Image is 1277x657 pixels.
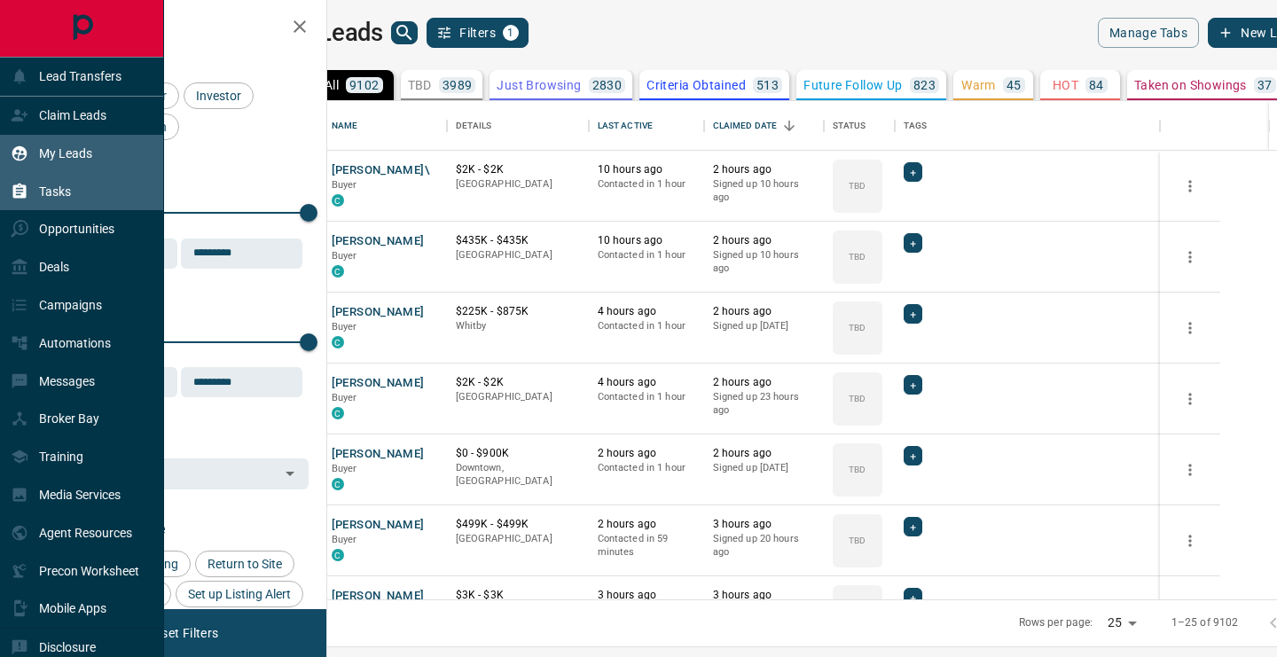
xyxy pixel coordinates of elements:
[713,248,815,276] p: Signed up 10 hours ago
[904,233,922,253] div: +
[497,79,581,91] p: Just Browsing
[332,534,357,545] span: Buyer
[598,446,695,461] p: 2 hours ago
[332,375,425,392] button: [PERSON_NAME]
[332,549,344,561] div: condos.ca
[713,446,815,461] p: 2 hours ago
[1177,173,1203,199] button: more
[1089,79,1104,91] p: 84
[1019,615,1093,630] p: Rows per page:
[332,446,425,463] button: [PERSON_NAME]
[456,588,580,603] p: $3K - $3K
[713,588,815,603] p: 3 hours ago
[598,162,695,177] p: 10 hours ago
[904,101,928,151] div: Tags
[713,375,815,390] p: 2 hours ago
[904,162,922,182] div: +
[1177,528,1203,554] button: more
[332,588,425,605] button: [PERSON_NAME]
[1177,457,1203,483] button: more
[332,194,344,207] div: condos.ca
[713,532,815,559] p: Signed up 20 hours ago
[598,177,695,192] p: Contacted in 1 hour
[910,305,916,323] span: +
[332,101,358,151] div: Name
[713,319,815,333] p: Signed up [DATE]
[456,319,580,333] p: Whitby
[1177,386,1203,412] button: more
[910,518,916,536] span: +
[961,79,996,91] p: Warm
[332,392,357,403] span: Buyer
[895,101,1161,151] div: Tags
[195,551,294,577] div: Return to Site
[904,375,922,395] div: +
[456,375,580,390] p: $2K - $2K
[598,233,695,248] p: 10 hours ago
[456,162,580,177] p: $2K - $2K
[1007,79,1022,91] p: 45
[904,517,922,536] div: +
[833,101,866,151] div: Status
[803,79,902,91] p: Future Follow Up
[332,179,357,191] span: Buyer
[904,588,922,607] div: +
[849,321,866,334] p: TBD
[849,250,866,263] p: TBD
[332,407,344,419] div: condos.ca
[1171,615,1239,630] p: 1–25 of 9102
[904,446,922,465] div: +
[332,336,344,348] div: condos.ca
[913,79,936,91] p: 823
[182,587,297,601] span: Set up Listing Alert
[713,233,815,248] p: 2 hours ago
[135,618,230,648] button: Reset Filters
[646,79,746,91] p: Criteria Obtained
[408,79,432,91] p: TBD
[332,233,425,250] button: [PERSON_NAME]
[598,248,695,262] p: Contacted in 1 hour
[713,177,815,205] p: Signed up 10 hours ago
[824,101,895,151] div: Status
[1177,244,1203,270] button: more
[849,179,866,192] p: TBD
[57,18,309,39] h2: Filters
[323,101,447,151] div: Name
[332,250,357,262] span: Buyer
[910,163,916,181] span: +
[598,517,695,532] p: 2 hours ago
[505,27,517,39] span: 1
[704,101,824,151] div: Claimed Date
[456,532,580,546] p: [GEOGRAPHIC_DATA]
[1177,598,1203,625] button: more
[332,321,357,332] span: Buyer
[456,233,580,248] p: $435K - $435K
[713,101,778,151] div: Claimed Date
[598,101,653,151] div: Last Active
[1098,18,1199,48] button: Manage Tabs
[332,463,357,474] span: Buyer
[456,177,580,192] p: [GEOGRAPHIC_DATA]
[325,79,339,91] p: All
[456,390,580,404] p: [GEOGRAPHIC_DATA]
[427,18,529,48] button: Filters1
[281,19,383,47] h1: My Leads
[756,79,779,91] p: 513
[456,446,580,461] p: $0 - $900K
[184,82,254,109] div: Investor
[598,390,695,404] p: Contacted in 1 hour
[332,478,344,490] div: condos.ca
[332,517,425,534] button: [PERSON_NAME]
[278,461,302,486] button: Open
[598,319,695,333] p: Contacted in 1 hour
[598,532,695,559] p: Contacted in 59 minutes
[456,517,580,532] p: $499K - $499K
[849,392,866,405] p: TBD
[456,248,580,262] p: [GEOGRAPHIC_DATA]
[713,517,815,532] p: 3 hours ago
[1177,315,1203,341] button: more
[589,101,704,151] div: Last Active
[1257,79,1273,91] p: 37
[332,304,425,321] button: [PERSON_NAME]
[332,265,344,278] div: condos.ca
